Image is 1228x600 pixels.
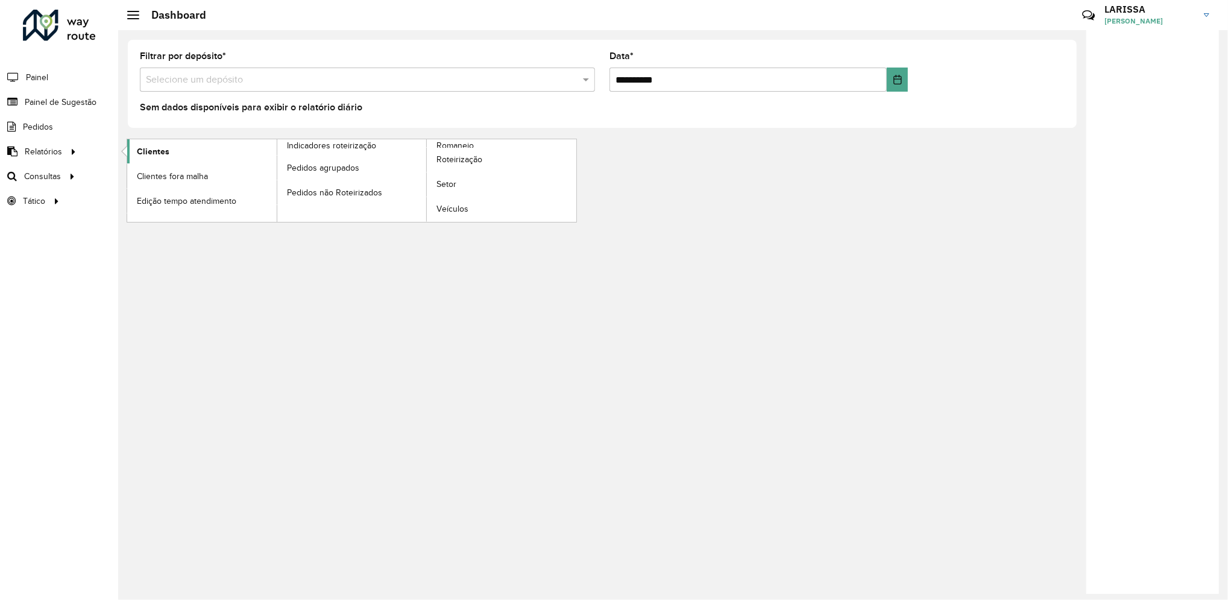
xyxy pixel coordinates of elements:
span: Relatórios [25,145,62,158]
a: Pedidos não Roteirizados [277,180,427,204]
span: Veículos [436,203,468,215]
label: Data [609,49,634,63]
span: Tático [23,195,45,207]
button: Choose Date [887,68,908,92]
span: Consultas [24,170,61,183]
span: Indicadores roteirização [287,139,376,152]
span: Painel [26,71,48,84]
h2: Dashboard [139,8,206,22]
a: Setor [427,172,576,197]
label: Sem dados disponíveis para exibir o relatório diário [140,100,362,115]
span: Edição tempo atendimento [137,195,236,207]
a: Romaneio [277,139,577,222]
a: Edição tempo atendimento [127,189,277,213]
span: Clientes fora malha [137,170,208,183]
a: Veículos [427,197,576,221]
a: Indicadores roteirização [127,139,427,222]
span: Clientes [137,145,169,158]
span: [PERSON_NAME] [1104,16,1195,27]
a: Contato Rápido [1075,2,1101,28]
h3: LARISSA [1104,4,1195,15]
span: Pedidos agrupados [287,162,359,174]
span: Setor [436,178,456,191]
span: Pedidos não Roteirizados [287,186,382,199]
a: Pedidos agrupados [277,156,427,180]
a: Clientes fora malha [127,164,277,188]
a: Clientes [127,139,277,163]
span: Pedidos [23,121,53,133]
span: Painel de Sugestão [25,96,96,109]
span: Roteirização [436,153,482,166]
a: Roteirização [427,148,576,172]
label: Filtrar por depósito [140,49,226,63]
span: Romaneio [436,139,474,152]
